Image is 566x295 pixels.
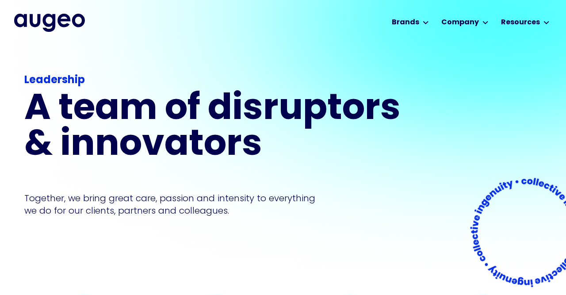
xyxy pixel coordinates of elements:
[392,17,419,28] div: Brands
[14,14,85,31] a: home
[24,92,406,164] h1: A team of disruptors & innovators
[501,17,540,28] div: Resources
[24,73,406,88] div: Leadership
[24,192,329,217] p: Together, we bring great care, passion and intensity to everything we do for our clients, partner...
[14,14,85,31] img: Augeo's full logo in midnight blue.
[441,17,479,28] div: Company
